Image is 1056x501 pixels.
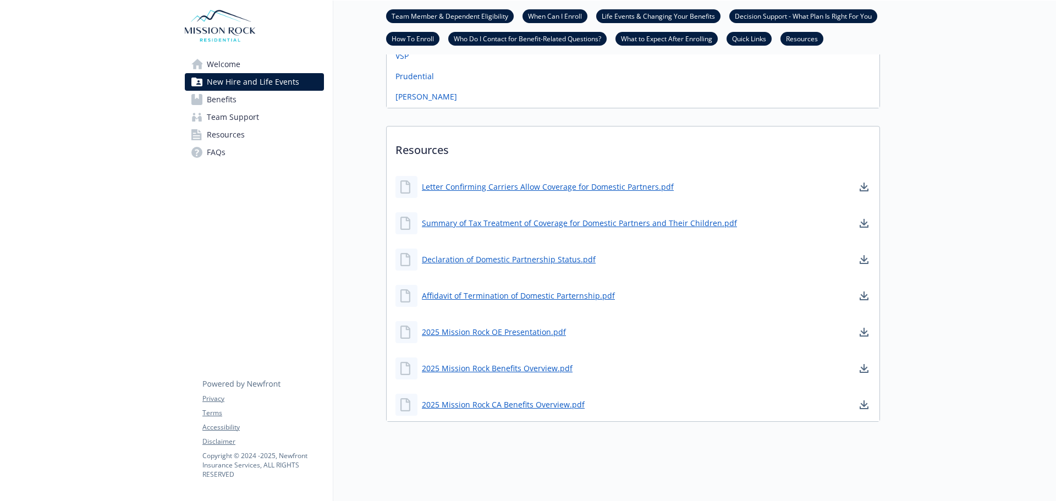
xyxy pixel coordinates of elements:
a: Welcome [185,56,324,73]
a: Terms [202,408,323,418]
a: download document [857,326,871,339]
a: download document [857,217,871,230]
a: Resources [780,33,823,43]
p: Resources [387,126,879,167]
a: Resources [185,126,324,144]
a: download document [857,362,871,375]
p: Copyright © 2024 - 2025 , Newfront Insurance Services, ALL RIGHTS RESERVED [202,451,323,479]
a: Declaration of Domestic Partnership Status.pdf [422,254,596,265]
a: Quick Links [727,33,772,43]
span: FAQs [207,144,226,161]
a: Decision Support - What Plan Is Right For You [729,10,877,21]
a: FAQs [185,144,324,161]
a: Accessibility [202,422,323,432]
a: Disclaimer [202,437,323,447]
a: How To Enroll [386,33,439,43]
a: Summary of Tax Treatment of Coverage for Domestic Partners and Their Children.pdf [422,217,737,229]
a: VSP [395,50,409,62]
a: Affidavit of Termination of Domestic Parternship.pdf [422,290,615,301]
a: Benefits [185,91,324,108]
a: download document [857,180,871,194]
a: New Hire and Life Events [185,73,324,91]
a: Privacy [202,394,323,404]
span: Welcome [207,56,240,73]
a: 2025 Mission Rock Benefits Overview.pdf [422,362,573,374]
a: Prudential [395,70,434,82]
a: 2025 Mission Rock OE Presentation.pdf [422,326,566,338]
a: Who Do I Contact for Benefit-Related Questions? [448,33,607,43]
a: download document [857,398,871,411]
a: download document [857,289,871,302]
a: Team Support [185,108,324,126]
span: Benefits [207,91,237,108]
a: 2025 Mission Rock CA Benefits Overview.pdf [422,399,585,410]
a: What to Expect After Enrolling [615,33,718,43]
a: Letter Confirming Carriers Allow Coverage for Domestic Partners.pdf [422,181,674,192]
span: Resources [207,126,245,144]
a: download document [857,253,871,266]
span: Team Support [207,108,259,126]
a: Life Events & Changing Your Benefits [596,10,721,21]
a: [PERSON_NAME] [395,91,457,102]
a: When Can I Enroll [522,10,587,21]
a: Team Member & Dependent Eligibility [386,10,514,21]
span: New Hire and Life Events [207,73,299,91]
